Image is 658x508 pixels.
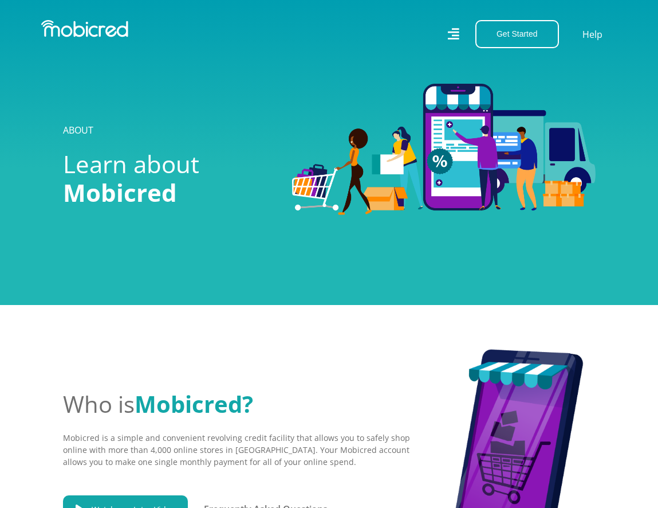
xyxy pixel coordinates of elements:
[63,390,412,418] h2: Who is
[582,27,603,42] a: Help
[63,124,93,136] a: ABOUT
[41,20,128,37] img: Mobicred
[292,84,596,215] img: Categories
[475,20,559,48] button: Get Started
[63,176,177,209] span: Mobicred
[63,150,275,208] h1: Learn about
[63,432,412,468] p: Mobicred is a simple and convenient revolving credit facility that allows you to safely shop onli...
